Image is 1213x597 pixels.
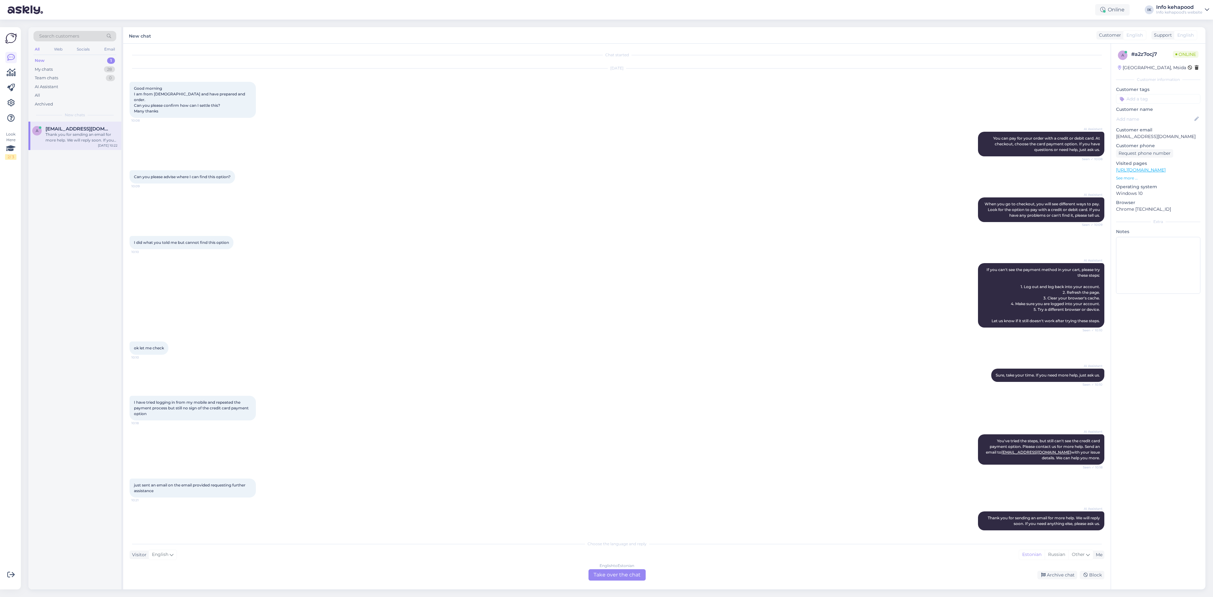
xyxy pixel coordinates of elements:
div: My chats [35,66,53,73]
span: a [1121,53,1124,57]
div: Choose the language and reply [130,541,1104,547]
span: a [36,128,39,133]
div: Chat started [130,52,1104,58]
p: Notes [1116,228,1200,235]
a: [EMAIL_ADDRESS][DOMAIN_NAME] [1001,450,1071,455]
p: Customer tags [1116,86,1200,93]
img: Askly Logo [5,32,17,44]
p: Customer phone [1116,142,1200,149]
span: English [1126,32,1143,39]
span: Seen ✓ 10:18 [1079,465,1102,470]
div: Take over the chat [588,569,646,581]
div: Info kehapood's website [1156,10,1202,15]
div: 28 [104,66,115,73]
div: Estonian [1019,550,1045,559]
div: # a2z7ocj7 [1131,51,1173,58]
span: AI Assistant [1079,429,1102,434]
div: AI Assistant [35,84,58,90]
div: 1 [107,57,115,64]
span: AI Assistant [1079,258,1102,263]
div: Request phone number [1116,149,1173,158]
span: You've tried the steps, but still can't see the credit card payment option. Please contact us for... [986,438,1101,460]
span: When you go to checkout, you will see different ways to pay. Look for the option to pay with a cr... [985,202,1101,218]
div: Customer [1096,32,1121,39]
div: 0 [106,75,115,81]
p: [EMAIL_ADDRESS][DOMAIN_NAME] [1116,133,1200,140]
div: Socials [75,45,91,53]
span: I did what you told me but cannot find this option [134,240,229,245]
span: Seen ✓ 10:10 [1079,382,1102,387]
span: 10:21 [131,498,155,503]
div: Support [1151,32,1172,39]
div: 2 / 3 [5,154,16,160]
span: Good morning I am from [DEMOGRAPHIC_DATA] and have prepared and order. Can you please confirm how... [134,86,246,113]
div: Me [1093,552,1102,558]
span: AI Assistant [1079,192,1102,197]
p: Browser [1116,199,1200,206]
p: Customer name [1116,106,1200,113]
div: [DATE] 10:22 [98,143,118,148]
span: 10:09 [131,184,155,189]
div: Russian [1045,550,1068,559]
div: Visitor [130,552,147,558]
input: Add name [1116,116,1193,123]
span: 10:10 [131,250,155,254]
div: Online [1095,4,1130,15]
span: If you can't see the payment method in your cart, please try these steps: 1. Log out and log back... [987,267,1101,323]
span: AI Assistant [1079,364,1102,368]
div: All [33,45,41,53]
div: Block [1080,571,1104,579]
span: Online [1173,51,1198,58]
span: Search customers [39,33,79,39]
label: New chat [129,31,151,39]
div: Customer information [1116,77,1200,82]
span: Sure, take your time. If you need more help, just ask us. [996,373,1100,377]
a: [URL][DOMAIN_NAME] [1116,167,1166,173]
div: Extra [1116,219,1200,225]
span: Seen ✓ 10:10 [1079,328,1102,333]
span: 10:08 [131,118,155,123]
span: Can you please advise where I can find this option? [134,174,231,179]
span: just sent an email on the email provided requesting further assistance [134,483,246,493]
span: English [152,551,168,558]
div: Team chats [35,75,58,81]
p: Chrome [TECHNICAL_ID] [1116,206,1200,213]
span: aarond30@hotmail.com [45,126,111,132]
span: Seen ✓ 10:08 [1079,157,1102,161]
div: Web [53,45,64,53]
p: Operating system [1116,184,1200,190]
div: Archive chat [1037,571,1077,579]
div: All [35,92,40,99]
span: 10:18 [131,421,155,425]
div: Archived [35,101,53,107]
div: Email [103,45,116,53]
span: Seen ✓ 10:09 [1079,222,1102,227]
span: AI Assistant [1079,127,1102,131]
div: New [35,57,45,64]
span: I have tried logging in from my mobile and repeated the payment process but still no sign of the ... [134,400,250,416]
span: English [1177,32,1194,39]
input: Add a tag [1116,94,1200,104]
p: See more ... [1116,175,1200,181]
div: English to Estonian [600,563,634,569]
div: Info kehapood [1156,5,1202,10]
p: Visited pages [1116,160,1200,167]
div: [GEOGRAPHIC_DATA], Msida [1118,64,1186,71]
p: Windows 10 [1116,190,1200,197]
div: IK [1145,5,1154,14]
a: Info kehapoodInfo kehapood's website [1156,5,1209,15]
span: 10:10 [131,355,155,360]
span: 10:22 [1079,531,1102,535]
span: New chats [65,112,85,118]
span: Other [1072,552,1085,557]
div: Look Here [5,131,16,160]
span: AI Assistant [1079,506,1102,511]
p: Customer email [1116,127,1200,133]
span: ok let me check [134,346,164,350]
span: Thank you for sending an email for more help. We will reply soon. If you need anything else, plea... [988,516,1101,526]
div: Thank you for sending an email for more help. We will reply soon. If you need anything else, plea... [45,132,118,143]
div: [DATE] [130,65,1104,71]
span: You can pay for your order with a credit or debit card. At checkout, choose the card payment opti... [993,136,1101,152]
